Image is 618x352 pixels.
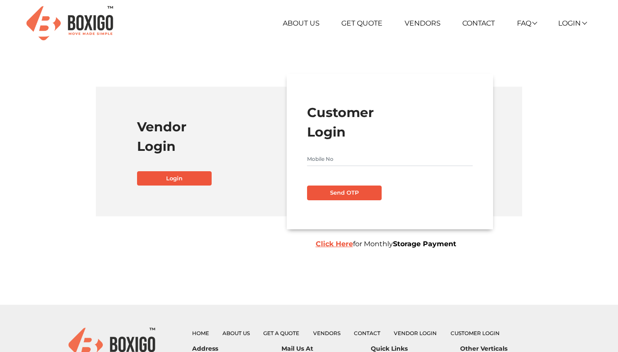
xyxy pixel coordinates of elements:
a: Contact [354,330,380,336]
a: Click Here [316,240,353,248]
a: Login [558,19,586,27]
a: Vendor Login [394,330,437,336]
input: Mobile No [307,152,472,166]
div: for Monthly [309,239,556,249]
a: About Us [283,19,320,27]
h1: Vendor Login [137,117,302,156]
a: Vendors [313,330,340,336]
a: Contact [462,19,495,27]
a: Vendors [405,19,441,27]
a: Home [192,330,209,336]
a: Get a Quote [263,330,299,336]
button: Send OTP [307,186,382,200]
img: Boxigo [26,6,113,40]
b: Storage Payment [393,240,456,248]
a: About Us [222,330,250,336]
a: Login [137,171,212,186]
a: Get Quote [341,19,383,27]
h1: Customer Login [307,103,472,142]
a: Customer Login [451,330,500,336]
a: FAQ [517,19,536,27]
